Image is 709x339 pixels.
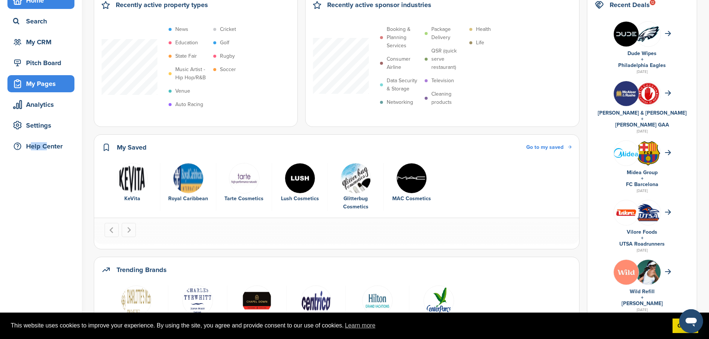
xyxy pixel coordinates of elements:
[11,15,74,28] div: Search
[117,163,148,194] img: Screen shot 2018 02 19 at 12.29.49 pm
[7,96,74,113] a: Analytics
[618,62,666,68] a: Philadelphia Eagles
[627,229,657,235] a: Vilore Foods
[220,195,268,203] div: Tarte Cosmetics
[220,25,236,33] p: Cricket
[387,163,436,203] a: Data MAC Cosmetics
[627,169,658,176] a: Midea Group
[431,77,454,85] p: Television
[349,285,405,315] a: Screen shot 2022 04 13 at 9.23.08 am
[172,285,223,315] a: Charles tyrwhitt
[641,116,643,122] a: +
[476,39,484,47] p: Life
[679,309,703,333] iframe: Button to launch messaging window
[242,285,272,316] img: Setwidth640 logo chapeldown
[641,56,643,63] a: +
[231,285,282,315] a: Setwidth640 logo chapeldown
[636,260,661,297] img: 330px raducanu wmq18 (16) (42834286534)
[328,163,384,211] div: 5 of 6
[636,81,661,106] img: S52bcpuf 400x400
[387,55,421,71] p: Consumer Airline
[362,285,393,316] img: Screen shot 2022 04 13 at 9.23.08 am
[108,285,164,315] a: Cw logo
[396,163,427,194] img: Data
[614,22,639,47] img: Gcfarpgv 400x400
[614,148,639,158] img: 200px midea.svg
[614,260,639,285] img: Xmy2hx9i 400x400
[175,52,197,60] p: State Fair
[526,144,563,150] span: Go to my saved
[220,163,268,203] a: Nets partners tarte400x300 Tarte Cosmetics
[619,241,665,247] a: UTSA Roadrunners
[276,163,324,203] a: K1fgrtna 400x400 Lush Cosmetics
[595,68,689,75] div: [DATE]
[387,77,421,93] p: Data Security & Storage
[332,195,380,211] div: Glitterbug Cosmetics
[272,163,328,211] div: 4 of 6
[175,100,203,109] p: Auto Racing
[595,247,689,254] div: [DATE]
[105,163,160,211] div: 1 of 6
[11,35,74,49] div: My CRM
[614,200,639,225] img: Group 246
[175,39,198,47] p: Education
[614,81,639,106] img: 6ytyenzi 400x400
[630,288,655,295] a: Wild Refill
[175,25,188,33] p: News
[332,163,380,211] a: Open uri20141112 50798 j4faz4 Glitterbug Cosmetics
[175,87,190,95] p: Venue
[116,265,167,275] h2: Trending Brands
[7,75,74,92] a: My Pages
[11,77,74,90] div: My Pages
[7,54,74,71] a: Pitch Board
[595,128,689,135] div: [DATE]
[276,195,324,203] div: Lush Cosmetics
[11,98,74,111] div: Analytics
[108,195,156,203] div: KeVita
[413,285,464,315] a: Open uri20141112 50798 rhrldg
[641,294,643,301] a: +
[673,319,698,333] a: dismiss cookie message
[595,307,689,313] div: [DATE]
[175,65,210,82] p: Music Artist - Hip Hop/R&B
[387,98,413,106] p: Networking
[431,25,466,42] p: Package Delivery
[636,25,661,43] img: Data?1415807379
[387,195,436,203] div: MAC Cosmetics
[11,119,74,132] div: Settings
[160,163,216,211] div: 2 of 6
[387,25,421,50] p: Booking & Planning Services
[636,202,661,223] img: Open uri20141112 64162 1eu47ya?1415809040
[11,320,667,331] span: This website uses cookies to improve your experience. By using the site, you agree and provide co...
[220,39,229,47] p: Golf
[476,25,491,33] p: Health
[285,163,315,194] img: K1fgrtna 400x400
[229,163,259,194] img: Nets partners tarte400x300
[341,163,371,194] img: Open uri20141112 50798 j4faz4
[11,140,74,153] div: Help Center
[216,163,272,211] div: 3 of 6
[108,163,156,203] a: Screen shot 2018 02 19 at 12.29.49 pm KeVita
[164,195,212,203] div: Royal Caribbean
[121,285,151,316] img: Cw logo
[431,90,466,106] p: Cleaning products
[105,223,119,237] button: Go to last slide
[117,142,147,153] h2: My Saved
[636,141,661,166] img: Open uri20141112 64162 1yeofb6?1415809477
[7,33,74,51] a: My CRM
[7,138,74,155] a: Help Center
[431,47,466,71] p: QSR (quick serve restaurant)
[7,13,74,30] a: Search
[220,52,235,60] p: Rugby
[7,117,74,134] a: Settings
[595,188,689,194] div: [DATE]
[622,300,663,307] a: [PERSON_NAME]
[615,122,669,128] a: [PERSON_NAME] GAA
[641,175,643,182] a: +
[220,65,236,74] p: Soccer
[11,56,74,70] div: Pitch Board
[626,181,658,188] a: FC Barcelona
[627,50,657,57] a: Dude Wipes
[182,285,213,316] img: Charles tyrwhitt
[384,163,440,211] div: 6 of 6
